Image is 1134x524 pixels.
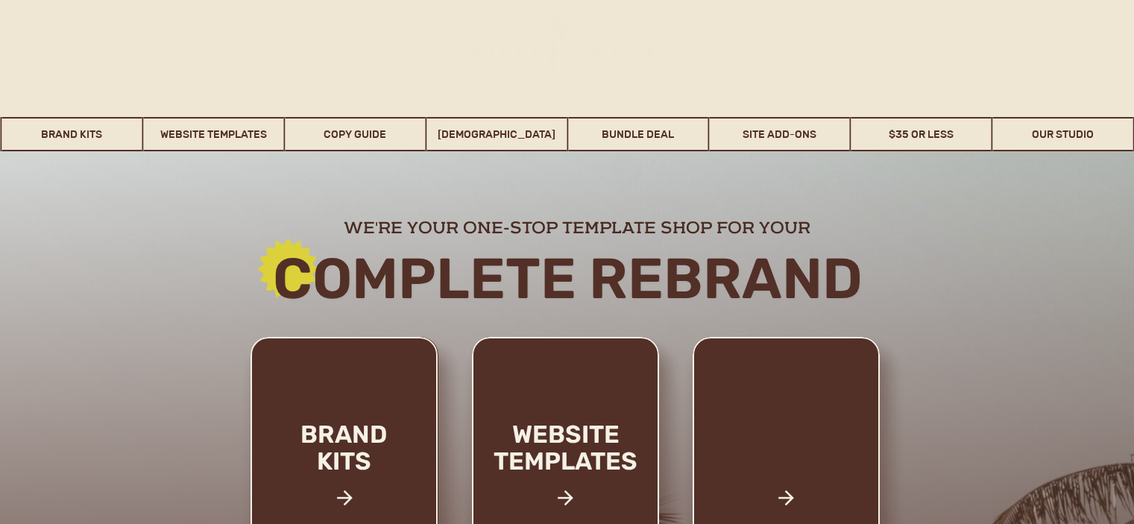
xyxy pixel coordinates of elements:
a: brand kits [281,421,407,516]
a: Website Templates [143,117,283,151]
a: website templates [468,421,664,507]
h2: Complete rebrand [165,248,971,309]
a: Bundle Deal [568,117,708,151]
a: Site Add-Ons [710,117,850,151]
a: Copy Guide [285,117,425,151]
a: Our Studio [993,117,1133,151]
a: $35 or Less [851,117,992,151]
h2: we're your one-stop template shop for your [238,217,917,236]
a: [DEMOGRAPHIC_DATA] [426,117,567,151]
a: Brand Kits [2,117,142,151]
